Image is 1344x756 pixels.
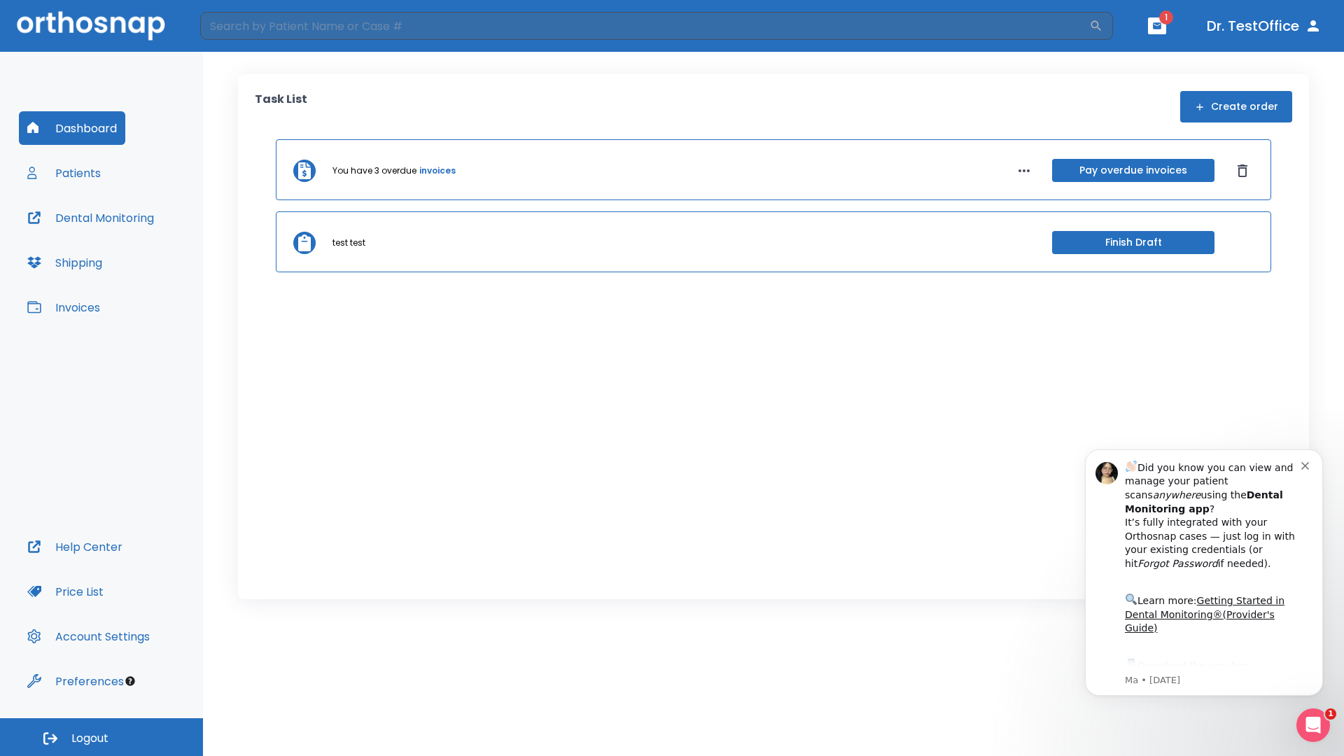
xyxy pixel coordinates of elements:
[200,12,1089,40] input: Search by Patient Name or Case #
[19,246,111,279] button: Shipping
[19,575,112,608] button: Price List
[17,11,165,40] img: Orthosnap
[1180,91,1292,122] button: Create order
[1231,160,1254,182] button: Dismiss
[124,675,136,687] div: Tooltip anchor
[1052,231,1214,254] button: Finish Draft
[255,91,307,122] p: Task List
[19,111,125,145] button: Dashboard
[1159,10,1173,24] span: 1
[71,731,108,746] span: Logout
[19,530,131,563] button: Help Center
[419,164,456,177] a: invoices
[1296,708,1330,742] iframe: Intercom live chat
[1325,708,1336,720] span: 1
[19,290,108,324] button: Invoices
[1052,159,1214,182] button: Pay overdue invoices
[332,237,365,249] p: test test
[19,156,109,190] button: Patients
[332,164,416,177] p: You have 3 overdue
[1201,13,1327,38] button: Dr. TestOffice
[1064,432,1344,749] iframe: Intercom notifications message
[19,619,158,653] button: Account Settings
[19,201,162,234] button: Dental Monitoring
[19,664,132,698] button: Preferences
